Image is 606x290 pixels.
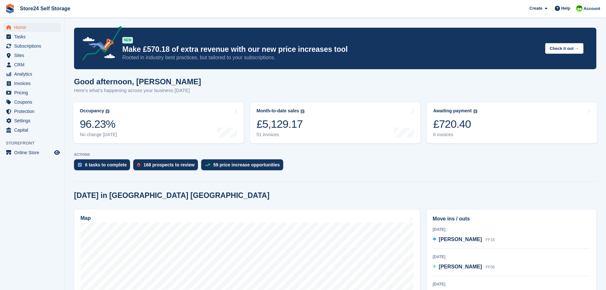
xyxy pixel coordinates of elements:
[433,132,477,137] div: 6 invoices
[14,148,53,157] span: Online Store
[6,140,64,146] span: Storefront
[3,23,61,32] a: menu
[73,102,244,143] a: Occupancy 96.23% No change [DATE]
[576,5,583,12] img: Robert Sears
[14,60,53,69] span: CRM
[250,102,420,143] a: Month-to-date sales £5,129.17 51 invoices
[486,238,495,242] span: FF18
[144,162,195,167] div: 168 prospects to review
[14,98,53,107] span: Coupons
[122,54,540,61] p: Rooted in industry best practices, but tailored to your subscriptions.
[545,43,583,54] button: Check it out →
[14,88,53,97] span: Pricing
[3,60,61,69] a: menu
[14,51,53,60] span: Sites
[433,281,590,287] div: [DATE]
[5,4,15,14] img: stora-icon-8386f47178a22dfd0bd8f6a31ec36ba5ce8667c1dd55bd0f319d3a0aa187defe.svg
[201,159,286,173] a: 59 price increase opportunities
[3,51,61,60] a: menu
[80,215,91,221] h2: Map
[14,126,53,135] span: Capital
[14,107,53,116] span: Protection
[77,26,122,63] img: price-adjustments-announcement-icon-8257ccfd72463d97f412b2fc003d46551f7dbcb40ab6d574587a9cd5c0d94...
[80,117,117,131] div: 96.23%
[74,159,133,173] a: 6 tasks to complete
[3,126,61,135] a: menu
[439,264,482,269] span: [PERSON_NAME]
[427,102,597,143] a: Awaiting payment £720.40 6 invoices
[439,237,482,242] span: [PERSON_NAME]
[78,163,82,167] img: task-75834270c22a3079a89374b754ae025e5fb1db73e45f91037f5363f120a921f8.svg
[74,77,201,86] h1: Good afternoon, [PERSON_NAME]
[14,32,53,41] span: Tasks
[205,164,210,166] img: price_increase_opportunities-93ffe204e8149a01c8c9dc8f82e8f89637d9d84a8eef4429ea346261dce0b2c0.svg
[122,45,540,54] p: Make £570.18 of extra revenue with our new price increases tool
[14,42,53,51] span: Subscriptions
[486,265,495,269] span: FF08
[3,70,61,79] a: menu
[3,42,61,51] a: menu
[85,162,127,167] div: 6 tasks to complete
[256,108,299,114] div: Month-to-date sales
[213,162,280,167] div: 59 price increase opportunities
[473,109,477,113] img: icon-info-grey-7440780725fd019a000dd9b08b2336e03edf1995a4989e88bcd33f0948082b44.svg
[433,263,495,271] a: [PERSON_NAME] FF08
[433,227,590,232] div: [DATE]
[74,87,201,94] p: Here's what's happening across your business [DATE]
[122,37,133,43] div: NEW
[80,108,104,114] div: Occupancy
[301,109,304,113] img: icon-info-grey-7440780725fd019a000dd9b08b2336e03edf1995a4989e88bcd33f0948082b44.svg
[3,88,61,97] a: menu
[3,98,61,107] a: menu
[529,5,542,12] span: Create
[3,107,61,116] a: menu
[433,117,477,131] div: £720.40
[3,79,61,88] a: menu
[14,23,53,32] span: Home
[3,116,61,125] a: menu
[137,163,140,167] img: prospect-51fa495bee0391a8d652442698ab0144808aea92771e9ea1ae160a38d050c398.svg
[3,32,61,41] a: menu
[53,149,61,156] a: Preview store
[74,153,596,157] p: ACTIONS
[3,148,61,157] a: menu
[80,132,117,137] div: No change [DATE]
[256,117,304,131] div: £5,129.17
[14,70,53,79] span: Analytics
[433,236,495,244] a: [PERSON_NAME] FF18
[256,132,304,137] div: 51 invoices
[583,5,600,12] span: Account
[106,109,109,113] img: icon-info-grey-7440780725fd019a000dd9b08b2336e03edf1995a4989e88bcd33f0948082b44.svg
[133,159,201,173] a: 168 prospects to review
[14,79,53,88] span: Invoices
[17,3,73,14] a: Store24 Self Storage
[433,108,472,114] div: Awaiting payment
[74,191,269,200] h2: [DATE] in [GEOGRAPHIC_DATA] [GEOGRAPHIC_DATA]
[561,5,570,12] span: Help
[433,215,590,223] h2: Move ins / outs
[14,116,53,125] span: Settings
[433,254,590,260] div: [DATE]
